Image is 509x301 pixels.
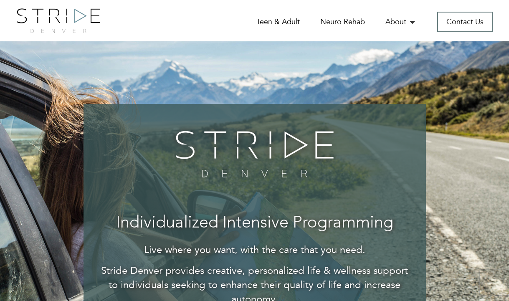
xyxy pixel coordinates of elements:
img: banner-logo.png [170,125,339,183]
a: About [385,17,417,27]
img: logo.png [17,8,100,33]
a: Neuro Rehab [320,17,365,27]
h3: Individualized Intensive Programming [100,214,409,233]
p: Live where you want, with the care that you need. [100,243,409,257]
a: Teen & Adult [256,17,300,27]
a: Contact Us [437,12,493,32]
